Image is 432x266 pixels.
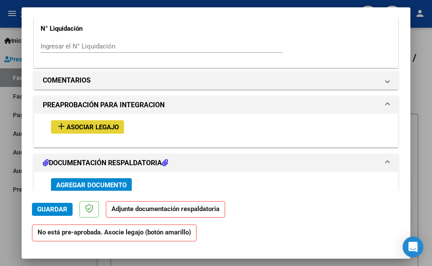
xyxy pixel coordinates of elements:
[37,205,67,213] span: Guardar
[34,72,398,89] mat-expansion-panel-header: COMENTARIOS
[56,181,127,189] span: Agregar Documento
[43,158,168,168] h1: DOCUMENTACIÓN RESPALDATORIA
[32,224,197,241] strong: No está pre-aprobada. Asocie legajo (botón amarillo)
[56,121,67,131] mat-icon: add
[111,205,219,213] strong: Adjunte documentación respaldatoria
[43,100,165,110] h1: PREAPROBACIÓN PARA INTEGRACION
[51,178,132,192] button: Agregar Documento
[41,24,146,34] p: N° Liquidación
[34,154,398,172] mat-expansion-panel-header: DOCUMENTACIÓN RESPALDATORIA
[34,114,398,147] div: PREAPROBACIÓN PARA INTEGRACION
[43,75,91,86] h1: COMENTARIOS
[32,203,73,216] button: Guardar
[34,96,398,114] mat-expansion-panel-header: PREAPROBACIÓN PARA INTEGRACION
[403,237,423,257] div: Open Intercom Messenger
[67,123,119,131] span: Asociar Legajo
[51,120,124,134] button: Asociar Legajo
